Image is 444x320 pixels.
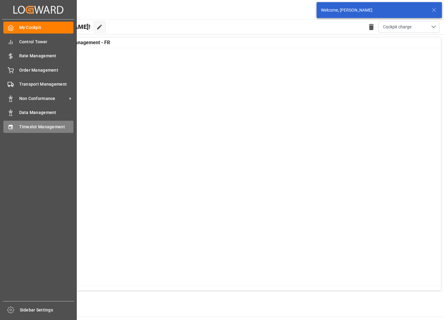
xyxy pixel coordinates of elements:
[19,67,74,73] span: Order Management
[19,109,74,116] span: Data Management
[321,7,426,13] div: Welcome, [PERSON_NAME]
[19,24,74,31] span: My Cockpit
[3,121,73,133] a: Timeslot Management
[19,81,74,87] span: Transport Management
[20,307,74,313] span: Sidebar Settings
[19,95,67,102] span: Non Conformance
[383,24,411,30] span: Cockpit charge
[3,107,73,119] a: Data Management
[3,22,73,34] a: My Cockpit
[3,78,73,90] a: Transport Management
[19,39,74,45] span: Control Tower
[3,36,73,48] a: Control Tower
[3,50,73,62] a: Rate Management
[19,124,74,130] span: Timeslot Management
[3,64,73,76] a: Order Management
[378,21,439,33] button: open menu
[19,53,74,59] span: Rate Management
[25,21,91,33] span: Hello [PERSON_NAME]!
